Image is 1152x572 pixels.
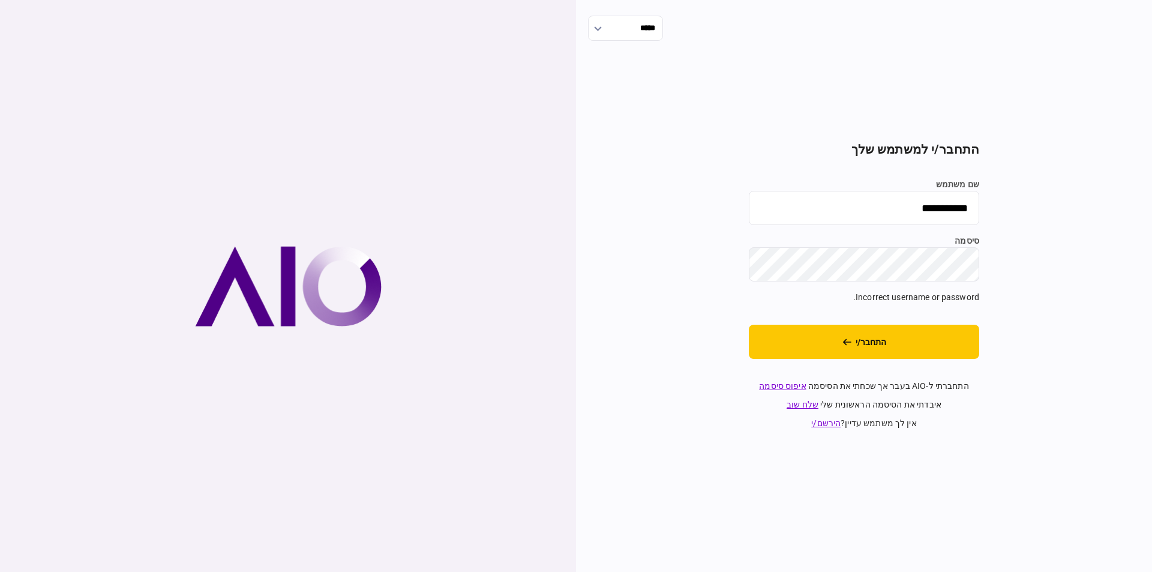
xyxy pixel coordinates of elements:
a: הירשם/י [811,418,841,428]
a: איפוס סיסמה [759,381,806,391]
label: סיסמה [749,235,979,247]
div: התחברתי ל-AIO בעבר אך שכחתי את הסיסמה [749,380,979,393]
button: התחבר/י [749,325,979,359]
input: הראה אפשרויות בחירת שפה [588,16,663,41]
label: שם משתמש [749,178,979,191]
a: שלח שוב [787,400,818,409]
h2: התחבר/י למשתמש שלך [749,142,979,157]
div: אין לך משתמש עדיין ? [749,417,979,430]
input: שם משתמש [749,191,979,225]
div: Incorrect username or password. [749,291,979,304]
div: איבדתי את הסיסמה הראשונית שלי [749,399,979,411]
img: AIO company logo [195,246,382,327]
input: סיסמה [749,247,979,281]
